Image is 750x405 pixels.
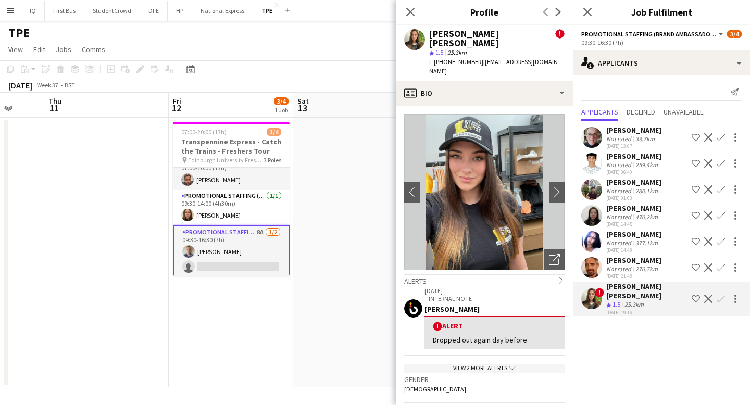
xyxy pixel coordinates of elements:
[168,1,192,21] button: HP
[433,322,442,331] span: !
[192,1,253,21] button: National Express
[84,1,140,21] button: StudentCrowd
[8,80,32,91] div: [DATE]
[45,1,84,21] button: First Bus
[429,58,561,75] span: | [EMAIL_ADDRESS][DOMAIN_NAME]
[595,288,604,297] span: !
[581,39,742,46] div: 09:30-16:30 (7h)
[78,43,109,56] a: Comms
[633,161,660,169] div: 259.4km
[544,249,565,270] div: Open photos pop-in
[435,48,443,56] span: 1.5
[4,43,27,56] a: View
[33,45,45,54] span: Edit
[296,102,309,114] span: 13
[555,29,565,39] span: !
[606,309,687,316] div: [DATE] 19:16
[581,108,618,116] span: Applicants
[181,128,227,136] span: 07:00-20:00 (13h)
[606,169,661,175] div: [DATE] 06:40
[47,102,61,114] span: 11
[573,50,750,75] div: Applicants
[48,96,61,106] span: Thu
[606,230,661,239] div: [PERSON_NAME]
[606,125,661,135] div: [PERSON_NAME]
[606,135,633,143] div: Not rated
[429,29,555,48] div: [PERSON_NAME] [PERSON_NAME]
[404,274,565,286] div: Alerts
[433,335,556,345] div: Dropped out again day before
[264,156,281,164] span: 3 Roles
[173,225,290,278] app-card-role: Promotional Staffing (Brand Ambassadors)8A1/209:30-16:30 (7h)[PERSON_NAME]
[424,287,565,295] p: [DATE]
[396,5,573,19] h3: Profile
[404,375,565,384] h3: Gender
[606,265,633,273] div: Not rated
[8,45,23,54] span: View
[606,282,687,300] div: [PERSON_NAME] [PERSON_NAME]
[173,155,290,190] app-card-role: Events (Event Manager)1/107:00-20:00 (13h)[PERSON_NAME]
[606,204,661,213] div: [PERSON_NAME]
[29,43,49,56] a: Edit
[140,1,168,21] button: DFE
[424,305,565,314] div: [PERSON_NAME]
[424,295,565,302] p: – INTERNAL NOTE
[188,156,264,164] span: Edinburgh University Freshers Fair
[727,30,742,38] span: 3/4
[21,1,45,21] button: IQ
[429,58,483,66] span: t. [PHONE_NUMBER]
[633,135,657,143] div: 33.7km
[8,25,30,41] h1: TPE
[52,43,76,56] a: Jobs
[274,106,288,114] div: 1 Job
[173,122,290,276] app-job-card: 07:00-20:00 (13h)3/4Transpennine Express - Catch the Trains - Freshers Tour Edinburgh University ...
[274,97,289,105] span: 3/4
[297,96,309,106] span: Sat
[633,187,660,195] div: 280.1km
[34,81,60,89] span: Week 37
[633,265,660,273] div: 270.7km
[606,178,661,187] div: [PERSON_NAME]
[606,273,661,280] div: [DATE] 21:48
[606,143,661,149] div: [DATE] 13:07
[267,128,281,136] span: 3/4
[581,30,725,38] button: Promotional Staffing (Brand Ambassadors)
[433,321,556,331] div: Alert
[404,364,565,373] div: View 2 more alerts
[627,108,655,116] span: Declined
[606,187,633,195] div: Not rated
[606,256,661,265] div: [PERSON_NAME]
[56,45,71,54] span: Jobs
[82,45,105,54] span: Comms
[664,108,704,116] span: Unavailable
[573,5,750,19] h3: Job Fulfilment
[606,195,661,201] div: [DATE] 01:03
[606,213,633,221] div: Not rated
[606,161,633,169] div: Not rated
[173,96,181,106] span: Fri
[633,239,660,247] div: 377.1km
[612,300,620,308] span: 1.5
[396,81,573,106] div: Bio
[65,81,75,89] div: BST
[171,102,181,114] span: 12
[606,239,633,247] div: Not rated
[622,300,646,309] div: 25.3km
[404,114,565,270] img: Crew avatar or photo
[606,151,661,161] div: [PERSON_NAME]
[173,190,290,225] app-card-role: Promotional Staffing (Brand Ambassadors)1/109:30-14:00 (4h30m)[PERSON_NAME]
[606,221,661,227] div: [DATE] 14:45
[445,48,469,56] span: 25.3km
[581,30,717,38] span: Promotional Staffing (Brand Ambassadors)
[606,247,661,254] div: [DATE] 14:48
[404,385,466,393] span: [DEMOGRAPHIC_DATA]
[173,137,290,156] h3: Transpennine Express - Catch the Trains - Freshers Tour
[253,1,281,21] button: TPE
[633,213,660,221] div: 470.2km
